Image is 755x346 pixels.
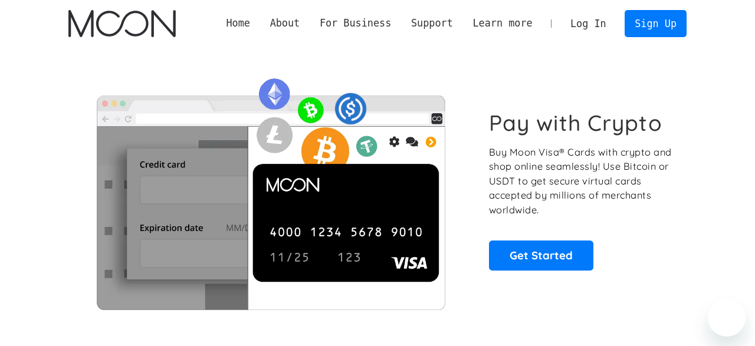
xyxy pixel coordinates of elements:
img: Moon Cards let you spend your crypto anywhere Visa is accepted. [68,70,472,309]
div: Support [411,16,453,31]
p: Buy Moon Visa® Cards with crypto and shop online seamlessly! Use Bitcoin or USDT to get secure vi... [489,145,674,218]
a: Sign Up [625,10,686,37]
div: Learn more [463,16,543,31]
iframe: Button to launch messaging window [708,299,746,337]
a: Log In [560,11,616,37]
div: About [270,16,300,31]
a: Get Started [489,240,593,270]
a: Home [216,16,260,31]
div: For Business [320,16,391,31]
div: Learn more [472,16,532,31]
div: About [260,16,310,31]
img: Moon Logo [68,10,175,37]
h1: Pay with Crypto [489,110,662,136]
div: Support [401,16,462,31]
a: home [68,10,175,37]
div: For Business [310,16,401,31]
